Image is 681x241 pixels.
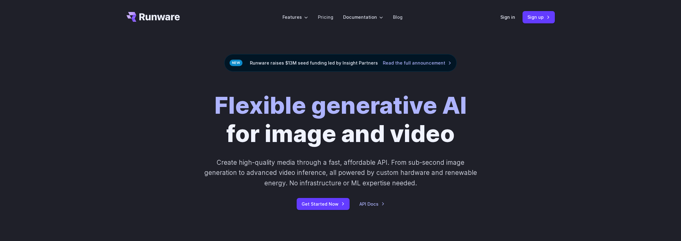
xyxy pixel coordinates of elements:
[203,157,478,188] p: Create high-quality media through a fast, affordable API. From sub-second image generation to adv...
[383,59,451,66] a: Read the full announcement
[126,12,180,22] a: Go to /
[282,14,308,21] label: Features
[500,14,515,21] a: Sign in
[297,198,350,210] a: Get Started Now
[224,54,457,72] div: Runware raises $13M seed funding led by Insight Partners
[343,14,383,21] label: Documentation
[359,200,385,207] a: API Docs
[523,11,555,23] a: Sign up
[214,91,467,148] h1: for image and video
[318,14,333,21] a: Pricing
[393,14,403,21] a: Blog
[214,91,467,119] strong: Flexible generative AI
